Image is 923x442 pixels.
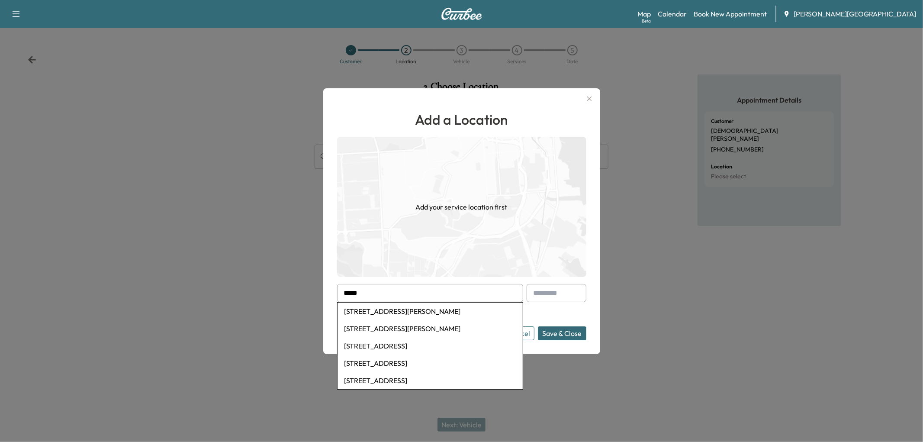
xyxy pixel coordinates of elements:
img: Curbee Logo [441,8,482,20]
li: [STREET_ADDRESS] [338,355,523,372]
button: Save & Close [538,326,586,340]
a: Calendar [658,9,687,19]
li: [STREET_ADDRESS] [338,337,523,355]
span: [PERSON_NAME][GEOGRAPHIC_DATA] [794,9,916,19]
div: Beta [642,18,651,24]
h1: Add your service location first [416,202,508,212]
h1: Add a Location [337,109,586,130]
li: [STREET_ADDRESS][PERSON_NAME] [338,320,523,337]
img: empty-map-CL6vilOE.png [337,137,586,277]
li: [STREET_ADDRESS][PERSON_NAME] [338,303,523,320]
li: [STREET_ADDRESS] [338,372,523,389]
a: Book New Appointment [694,9,767,19]
a: MapBeta [637,9,651,19]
